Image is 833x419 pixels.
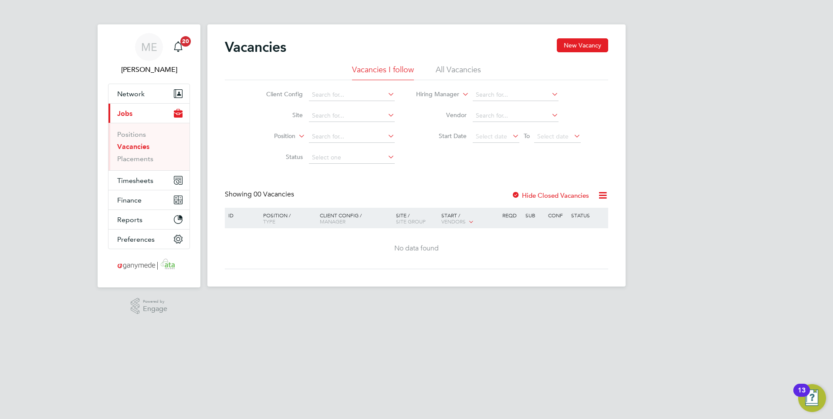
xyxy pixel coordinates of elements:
li: All Vacancies [436,64,481,80]
button: Timesheets [108,171,190,190]
span: 20 [180,36,191,47]
div: 13 [798,390,806,402]
a: ME[PERSON_NAME] [108,33,190,75]
button: Jobs [108,104,190,123]
span: Timesheets [117,176,153,185]
li: Vacancies I follow [352,64,414,80]
label: Client Config [253,90,303,98]
span: Mia Eckersley [108,64,190,75]
span: Type [263,218,275,225]
label: Start Date [416,132,467,140]
a: Positions [117,130,146,139]
div: Showing [225,190,296,199]
div: Sub [523,208,546,223]
span: Finance [117,196,142,204]
button: Finance [108,190,190,209]
input: Search for... [473,89,559,101]
div: Conf [546,208,569,223]
span: Powered by [143,298,167,305]
label: Hiring Manager [409,90,459,99]
div: Position / [257,208,318,229]
span: Vendors [441,218,466,225]
div: No data found [226,244,607,253]
a: 20 [169,33,187,61]
a: Vacancies [117,142,149,151]
button: Reports [108,210,190,229]
a: Placements [117,155,153,163]
span: Network [117,90,145,98]
input: Search for... [473,110,559,122]
label: Status [253,153,303,161]
button: Network [108,84,190,103]
img: ganymedesolutions-logo-retina.png [115,258,183,272]
div: Start / [439,208,500,230]
span: Site Group [396,218,426,225]
button: Open Resource Center, 13 new notifications [798,384,826,412]
label: Site [253,111,303,119]
input: Select one [309,152,395,164]
div: Reqd [500,208,523,223]
span: ME [141,41,157,53]
span: Reports [117,216,142,224]
button: Preferences [108,230,190,249]
input: Search for... [309,110,395,122]
label: Position [245,132,295,141]
span: Engage [143,305,167,313]
div: Jobs [108,123,190,170]
span: Select date [476,132,507,140]
div: Site / [394,208,440,229]
span: Preferences [117,235,155,243]
label: Hide Closed Vacancies [511,191,589,199]
a: Go to home page [108,258,190,272]
span: Select date [537,132,569,140]
a: Powered byEngage [131,298,168,314]
div: ID [226,208,257,223]
span: Manager [320,218,345,225]
div: Client Config / [318,208,394,229]
span: Jobs [117,109,132,118]
input: Search for... [309,89,395,101]
button: New Vacancy [557,38,608,52]
nav: Main navigation [98,24,200,287]
span: 00 Vacancies [254,190,294,199]
label: Vendor [416,111,467,119]
h2: Vacancies [225,38,286,56]
span: To [521,130,532,142]
input: Search for... [309,131,395,143]
div: Status [569,208,607,223]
